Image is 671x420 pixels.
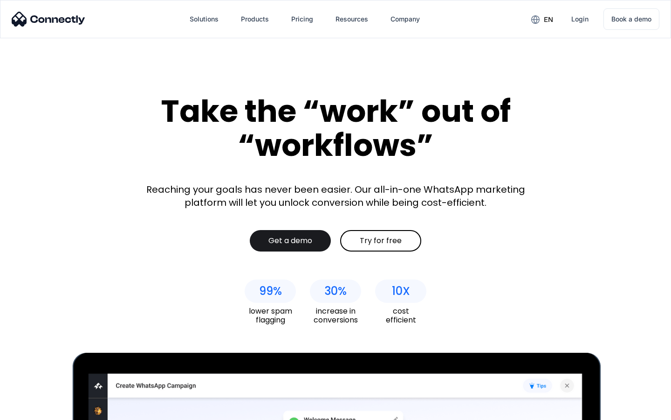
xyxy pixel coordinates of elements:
[190,13,219,26] div: Solutions
[335,13,368,26] div: Resources
[291,13,313,26] div: Pricing
[392,285,410,298] div: 10X
[603,8,659,30] a: Book a demo
[12,12,85,27] img: Connectly Logo
[390,13,420,26] div: Company
[241,13,269,26] div: Products
[259,285,282,298] div: 99%
[564,8,596,30] a: Login
[340,230,421,252] a: Try for free
[140,183,531,209] div: Reaching your goals has never been easier. Our all-in-one WhatsApp marketing platform will let yo...
[571,13,589,26] div: Login
[375,307,426,324] div: cost efficient
[268,236,312,245] div: Get a demo
[284,8,321,30] a: Pricing
[360,236,402,245] div: Try for free
[9,404,56,417] aside: Language selected: English
[250,230,331,252] a: Get a demo
[245,307,296,324] div: lower spam flagging
[19,404,56,417] ul: Language list
[310,307,361,324] div: increase in conversions
[544,13,553,26] div: en
[126,94,545,162] div: Take the “work” out of “workflows”
[324,285,347,298] div: 30%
